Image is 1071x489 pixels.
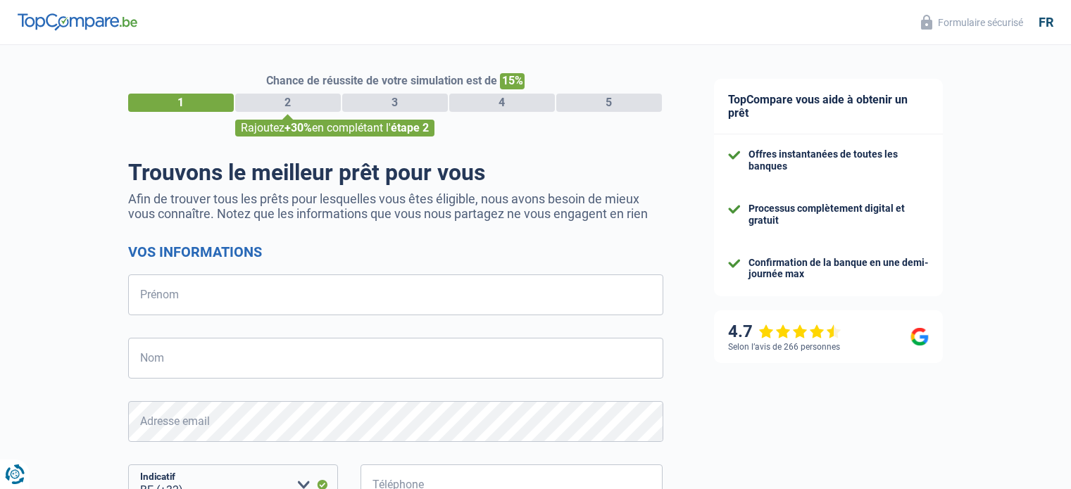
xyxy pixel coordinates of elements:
[749,257,929,281] div: Confirmation de la banque en une demi-journée max
[556,94,662,112] div: 5
[235,94,341,112] div: 2
[728,342,840,352] div: Selon l’avis de 266 personnes
[128,191,663,221] p: Afin de trouver tous les prêts pour lesquelles vous êtes éligible, nous avons besoin de mieux vou...
[128,94,234,112] div: 1
[284,121,312,134] span: +30%
[128,243,663,260] h2: Vos informations
[1039,15,1053,30] div: fr
[500,73,525,89] span: 15%
[714,79,943,134] div: TopCompare vous aide à obtenir un prêt
[342,94,448,112] div: 3
[749,203,929,227] div: Processus complètement digital et gratuit
[913,11,1032,34] button: Formulaire sécurisé
[728,322,841,342] div: 4.7
[449,94,555,112] div: 4
[749,148,929,172] div: Offres instantanées de toutes les banques
[128,159,663,186] h1: Trouvons le meilleur prêt pour vous
[266,74,497,87] span: Chance de réussite de votre simulation est de
[391,121,429,134] span: étape 2
[235,120,434,136] div: Rajoutez en complétant l'
[18,13,137,30] img: TopCompare Logo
